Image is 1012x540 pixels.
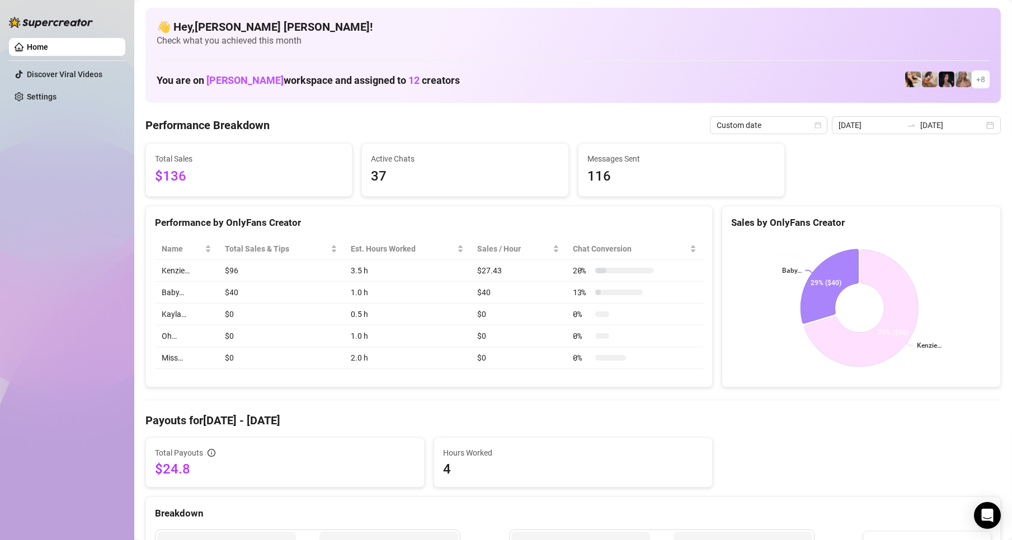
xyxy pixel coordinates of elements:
[157,19,990,35] h4: 👋 Hey, [PERSON_NAME] [PERSON_NAME] !
[443,460,703,478] span: 4
[573,286,591,299] span: 13 %
[477,243,550,255] span: Sales / Hour
[344,260,470,282] td: 3.5 h
[157,74,460,87] h1: You are on workspace and assigned to creators
[917,342,942,349] text: Kenzie…
[208,449,215,457] span: info-circle
[922,72,938,87] img: Kayla (@kaylathaylababy)
[225,243,328,255] span: Total Sales & Tips
[773,252,829,260] text: [PERSON_NAME]…
[371,153,559,165] span: Active Chats
[470,238,566,260] th: Sales / Hour
[470,325,566,347] td: $0
[974,502,1001,529] div: Open Intercom Messenger
[155,447,203,459] span: Total Payouts
[27,42,48,51] a: Home
[344,304,470,325] td: 0.5 h
[907,121,916,130] span: swap-right
[155,215,703,230] div: Performance by OnlyFans Creator
[717,117,821,134] span: Custom date
[9,17,93,28] img: logo-BBDzfeDw.svg
[731,215,991,230] div: Sales by OnlyFans Creator
[921,312,934,320] text: Oh…
[162,243,203,255] span: Name
[218,282,344,304] td: $40
[815,122,821,129] span: calendar
[344,347,470,369] td: 2.0 h
[145,117,270,133] h4: Performance Breakdown
[905,72,921,87] img: Avry (@avryjennerfree)
[155,460,415,478] span: $24.8
[470,282,566,304] td: $40
[218,260,344,282] td: $96
[27,70,102,79] a: Discover Viral Videos
[155,282,218,304] td: Baby…
[218,304,344,325] td: $0
[573,243,688,255] span: Chat Conversion
[408,74,420,86] span: 12
[145,413,1001,428] h4: Payouts for [DATE] - [DATE]
[470,304,566,325] td: $0
[155,304,218,325] td: Kayla…
[939,72,954,87] img: Baby (@babyyyybellaa)
[218,347,344,369] td: $0
[566,238,703,260] th: Chat Conversion
[573,352,591,364] span: 0 %
[470,260,566,282] td: $27.43
[907,121,916,130] span: to
[782,267,802,274] text: Baby…
[573,330,591,342] span: 0 %
[218,238,344,260] th: Total Sales & Tips
[155,325,218,347] td: Oh…
[587,166,775,187] span: 116
[27,92,57,101] a: Settings
[344,282,470,304] td: 1.0 h
[206,74,284,86] span: [PERSON_NAME]
[839,119,902,131] input: Start date
[470,347,566,369] td: $0
[573,264,591,277] span: 20 %
[573,308,591,320] span: 0 %
[587,153,775,165] span: Messages Sent
[155,238,218,260] th: Name
[765,325,801,333] text: LittleLand...
[443,447,703,459] span: Hours Worked
[218,325,344,347] td: $0
[976,73,985,86] span: + 8
[155,153,343,165] span: Total Sales
[344,325,470,347] td: 1.0 h
[155,260,218,282] td: Kenzie…
[157,35,990,47] span: Check what you achieved this month
[155,166,343,187] span: $136
[155,347,218,369] td: Miss…
[351,243,455,255] div: Est. Hours Worked
[371,166,559,187] span: 37
[955,72,971,87] img: Kenzie (@dmaxkenz)
[920,119,984,131] input: End date
[155,506,991,521] div: Breakdown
